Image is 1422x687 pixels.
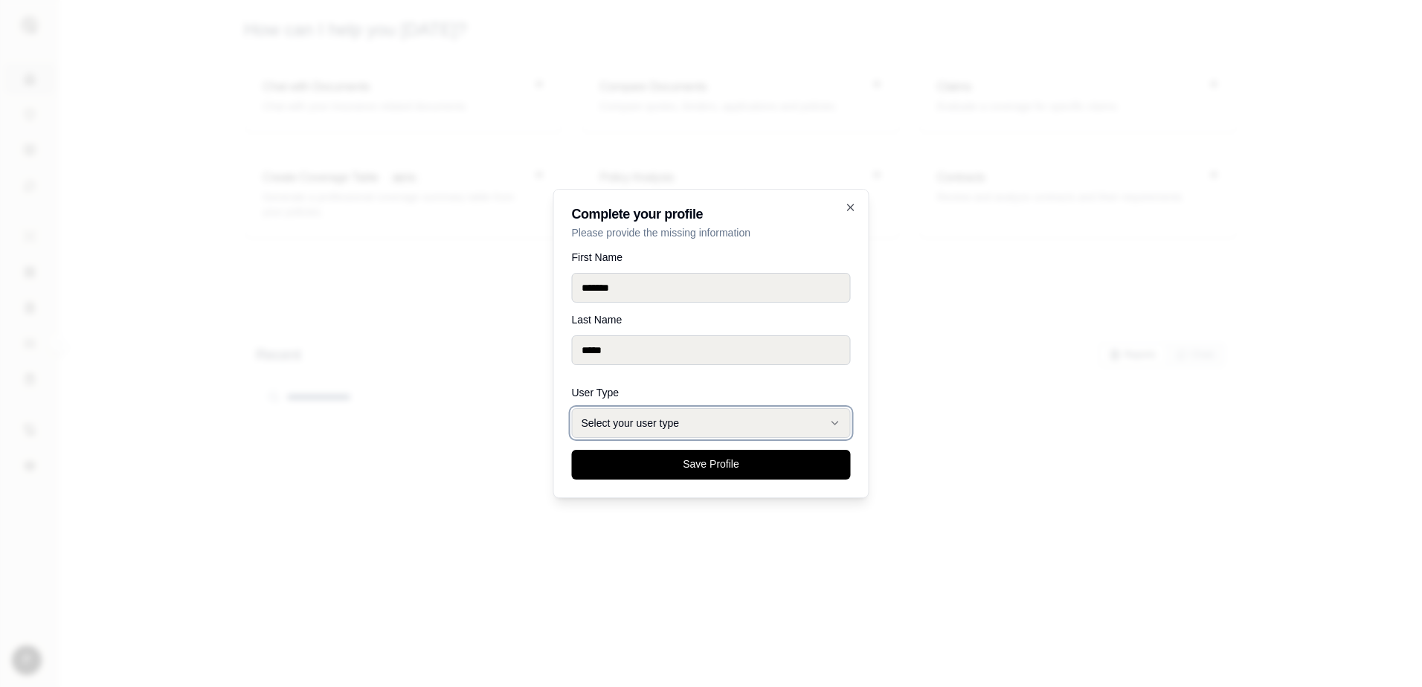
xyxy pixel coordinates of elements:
[572,252,851,262] label: First Name
[572,225,851,240] p: Please provide the missing information
[572,207,851,221] h2: Complete your profile
[572,450,851,480] button: Save Profile
[572,387,851,398] label: User Type
[572,315,851,325] label: Last Name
